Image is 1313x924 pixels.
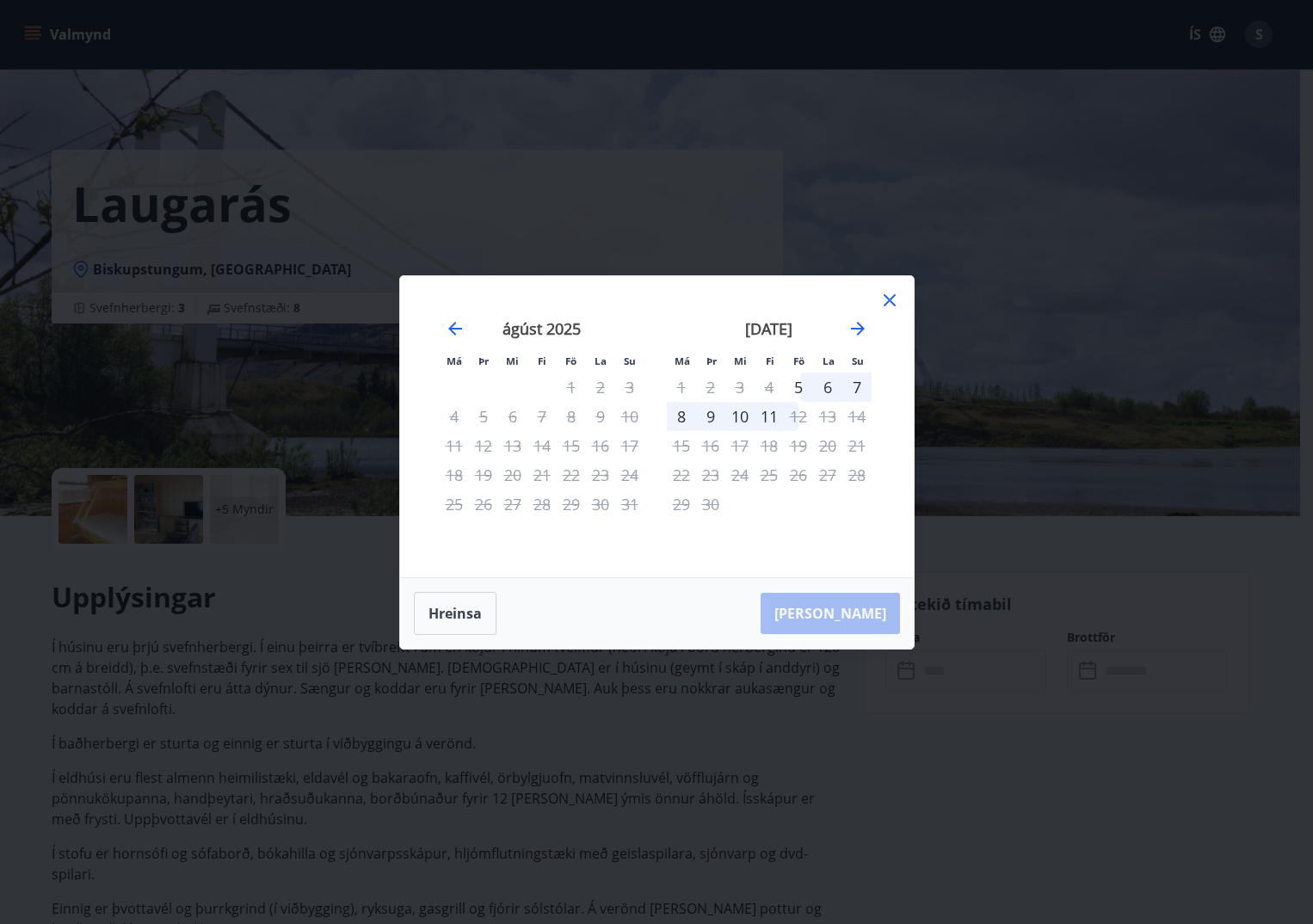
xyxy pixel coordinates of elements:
td: Choose fimmtudagur, 11. september 2025 as your check-in date. It’s available. [755,402,784,431]
div: 9 [696,402,725,431]
td: Not available. mánudagur, 15. september 2025 [667,431,696,460]
td: Not available. föstudagur, 8. ágúst 2025 [557,402,586,431]
td: Not available. laugardagur, 30. ágúst 2025 [586,490,615,519]
td: Not available. þriðjudagur, 12. ágúst 2025 [469,431,498,460]
td: Not available. föstudagur, 19. september 2025 [784,431,813,460]
td: Choose miðvikudagur, 10. september 2025 as your check-in date. It’s available. [725,402,755,431]
strong: [DATE] [745,318,792,339]
div: 10 [725,402,755,431]
div: 11 [755,402,784,431]
td: Not available. mánudagur, 4. ágúst 2025 [440,402,469,431]
td: Not available. fimmtudagur, 25. september 2025 [755,460,784,490]
td: Not available. miðvikudagur, 13. ágúst 2025 [498,431,527,460]
small: Mi [734,354,747,367]
td: Not available. laugardagur, 23. ágúst 2025 [586,460,615,490]
td: Choose föstudagur, 5. september 2025 as your check-in date. It’s available. [784,373,813,402]
td: Not available. þriðjudagur, 5. ágúst 2025 [469,402,498,431]
td: Choose mánudagur, 8. september 2025 as your check-in date. It’s available. [667,402,696,431]
td: Not available. mánudagur, 22. september 2025 [667,460,696,490]
td: Not available. föstudagur, 1. ágúst 2025 [557,373,586,402]
td: Not available. mánudagur, 18. ágúst 2025 [440,460,469,490]
div: Aðeins innritun í boði [784,373,813,402]
td: Not available. sunnudagur, 21. september 2025 [842,431,872,460]
td: Not available. laugardagur, 2. ágúst 2025 [586,373,615,402]
small: Fö [565,354,576,367]
td: Not available. föstudagur, 12. september 2025 [784,402,813,431]
td: Not available. þriðjudagur, 30. september 2025 [696,490,725,519]
td: Not available. föstudagur, 15. ágúst 2025 [557,431,586,460]
td: Not available. fimmtudagur, 28. ágúst 2025 [527,490,557,519]
small: La [823,354,835,367]
td: Not available. föstudagur, 22. ágúst 2025 [557,460,586,490]
td: Not available. sunnudagur, 31. ágúst 2025 [615,490,644,519]
td: Not available. miðvikudagur, 20. ágúst 2025 [498,460,527,490]
td: Choose sunnudagur, 7. september 2025 as your check-in date. It’s available. [842,373,872,402]
td: Not available. miðvikudagur, 24. september 2025 [725,460,755,490]
div: Move forward to switch to the next month. [848,318,868,339]
strong: ágúst 2025 [502,318,581,339]
td: Not available. sunnudagur, 28. september 2025 [842,460,872,490]
td: Not available. laugardagur, 13. september 2025 [813,402,842,431]
td: Not available. laugardagur, 9. ágúst 2025 [586,402,615,431]
small: Má [675,354,690,367]
small: Má [447,354,462,367]
td: Not available. miðvikudagur, 17. september 2025 [725,431,755,460]
td: Not available. mánudagur, 25. ágúst 2025 [440,490,469,519]
td: Not available. fimmtudagur, 14. ágúst 2025 [527,431,557,460]
button: Hreinsa [414,592,496,635]
td: Not available. þriðjudagur, 19. ágúst 2025 [469,460,498,490]
td: Not available. sunnudagur, 3. ágúst 2025 [615,373,644,402]
td: Choose laugardagur, 6. september 2025 as your check-in date. It’s available. [813,373,842,402]
td: Not available. mánudagur, 29. september 2025 [667,490,696,519]
td: Not available. laugardagur, 20. september 2025 [813,431,842,460]
td: Not available. mánudagur, 1. september 2025 [667,373,696,402]
td: Not available. þriðjudagur, 23. september 2025 [696,460,725,490]
td: Not available. þriðjudagur, 2. september 2025 [696,373,725,402]
td: Choose þriðjudagur, 9. september 2025 as your check-in date. It’s available. [696,402,725,431]
td: Not available. þriðjudagur, 16. september 2025 [696,431,725,460]
td: Not available. mánudagur, 11. ágúst 2025 [440,431,469,460]
small: La [595,354,607,367]
small: Su [852,354,864,367]
div: 8 [667,402,696,431]
td: Not available. laugardagur, 27. september 2025 [813,460,842,490]
td: Not available. miðvikudagur, 27. ágúst 2025 [498,490,527,519]
td: Not available. sunnudagur, 10. ágúst 2025 [615,402,644,431]
td: Not available. fimmtudagur, 21. ágúst 2025 [527,460,557,490]
div: Aðeins útritun í boði [784,402,813,431]
td: Not available. fimmtudagur, 4. september 2025 [755,373,784,402]
div: 7 [842,373,872,402]
td: Not available. fimmtudagur, 7. ágúst 2025 [527,402,557,431]
small: Fö [793,354,804,367]
td: Not available. þriðjudagur, 26. ágúst 2025 [469,490,498,519]
small: Su [624,354,636,367]
td: Not available. föstudagur, 29. ágúst 2025 [557,490,586,519]
td: Not available. föstudagur, 26. september 2025 [784,460,813,490]
td: Not available. miðvikudagur, 3. september 2025 [725,373,755,402]
td: Not available. miðvikudagur, 6. ágúst 2025 [498,402,527,431]
small: Þr [478,354,489,367]
div: 6 [813,373,842,402]
div: Calendar [421,297,893,557]
small: Fi [538,354,546,367]
small: Fi [766,354,774,367]
td: Not available. sunnudagur, 14. september 2025 [842,402,872,431]
td: Not available. sunnudagur, 24. ágúst 2025 [615,460,644,490]
td: Not available. sunnudagur, 17. ágúst 2025 [615,431,644,460]
small: Mi [506,354,519,367]
td: Not available. laugardagur, 16. ágúst 2025 [586,431,615,460]
small: Þr [706,354,717,367]
td: Not available. fimmtudagur, 18. september 2025 [755,431,784,460]
div: Move backward to switch to the previous month. [445,318,465,339]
